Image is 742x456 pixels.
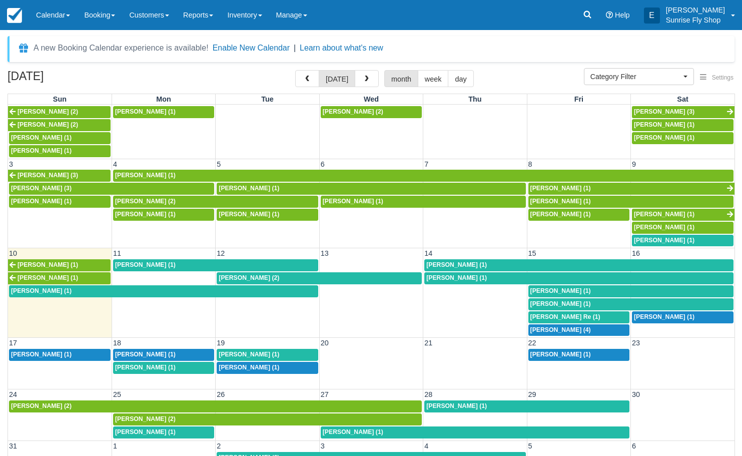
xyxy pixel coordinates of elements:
[216,442,222,450] span: 2
[632,235,733,247] a: [PERSON_NAME] (1)
[217,183,525,195] a: [PERSON_NAME] (1)
[8,70,134,89] h2: [DATE]
[320,390,330,398] span: 27
[216,339,226,347] span: 19
[115,364,176,371] span: [PERSON_NAME] (1)
[156,95,171,103] span: Mon
[34,42,209,54] div: A new Booking Calendar experience is available!
[448,70,473,87] button: day
[9,400,422,412] a: [PERSON_NAME] (2)
[634,211,694,218] span: [PERSON_NAME] (1)
[632,222,733,234] a: [PERSON_NAME] (1)
[11,198,72,205] span: [PERSON_NAME] (1)
[426,274,487,281] span: [PERSON_NAME] (1)
[530,211,591,218] span: [PERSON_NAME] (1)
[9,349,111,361] a: [PERSON_NAME] (1)
[113,413,422,425] a: [PERSON_NAME] (2)
[216,249,226,257] span: 12
[18,121,78,128] span: [PERSON_NAME] (2)
[666,15,725,25] p: Sunrise Fly Shop
[112,442,118,450] span: 1
[7,8,22,23] img: checkfront-main-nav-mini-logo.png
[631,249,641,257] span: 16
[8,339,18,347] span: 17
[319,70,355,87] button: [DATE]
[631,390,641,398] span: 30
[115,211,176,218] span: [PERSON_NAME] (1)
[9,132,111,144] a: [PERSON_NAME] (1)
[530,326,591,333] span: [PERSON_NAME] (4)
[323,198,383,205] span: [PERSON_NAME] (1)
[631,442,637,450] span: 6
[115,428,176,435] span: [PERSON_NAME] (1)
[9,183,214,195] a: [PERSON_NAME] (3)
[320,339,330,347] span: 20
[8,106,111,118] a: [PERSON_NAME] (2)
[615,11,630,19] span: Help
[423,390,433,398] span: 28
[11,351,72,358] span: [PERSON_NAME] (1)
[634,134,694,141] span: [PERSON_NAME] (1)
[574,95,583,103] span: Fri
[632,132,733,144] a: [PERSON_NAME] (1)
[468,95,481,103] span: Thu
[632,311,733,323] a: [PERSON_NAME] (1)
[418,70,449,87] button: week
[8,442,18,450] span: 31
[112,339,122,347] span: 18
[530,287,591,294] span: [PERSON_NAME] (1)
[634,313,694,320] span: [PERSON_NAME] (1)
[53,95,67,103] span: Sun
[712,74,733,81] span: Settings
[530,198,591,205] span: [PERSON_NAME] (1)
[527,160,533,168] span: 8
[8,119,111,131] a: [PERSON_NAME] (2)
[18,261,78,268] span: [PERSON_NAME] (1)
[219,211,279,218] span: [PERSON_NAME] (1)
[112,160,118,168] span: 4
[423,339,433,347] span: 21
[632,209,734,221] a: [PERSON_NAME] (1)
[219,274,279,281] span: [PERSON_NAME] (2)
[530,300,591,307] span: [PERSON_NAME] (1)
[320,442,326,450] span: 3
[113,170,733,182] a: [PERSON_NAME] (1)
[631,339,641,347] span: 23
[115,351,176,358] span: [PERSON_NAME] (1)
[632,106,734,118] a: [PERSON_NAME] (3)
[528,183,734,195] a: [PERSON_NAME] (1)
[606,12,613,19] i: Help
[527,249,537,257] span: 15
[219,364,279,371] span: [PERSON_NAME] (1)
[115,415,176,422] span: [PERSON_NAME] (2)
[11,134,72,141] span: [PERSON_NAME] (1)
[527,390,537,398] span: 29
[216,390,226,398] span: 26
[530,351,591,358] span: [PERSON_NAME] (1)
[666,5,725,15] p: [PERSON_NAME]
[528,298,733,310] a: [PERSON_NAME] (1)
[528,324,629,336] a: [PERSON_NAME] (4)
[11,287,72,294] span: [PERSON_NAME] (1)
[18,274,78,281] span: [PERSON_NAME] (1)
[426,402,487,409] span: [PERSON_NAME] (1)
[321,426,629,438] a: [PERSON_NAME] (1)
[423,249,433,257] span: 14
[632,119,733,131] a: [PERSON_NAME] (1)
[11,147,72,154] span: [PERSON_NAME] (1)
[8,249,18,257] span: 10
[217,272,422,284] a: [PERSON_NAME] (2)
[677,95,688,103] span: Sat
[528,311,629,323] a: [PERSON_NAME] Re (1)
[323,108,383,115] span: [PERSON_NAME] (2)
[113,196,318,208] a: [PERSON_NAME] (2)
[527,442,533,450] span: 5
[9,285,318,297] a: [PERSON_NAME] (1)
[11,402,72,409] span: [PERSON_NAME] (2)
[644,8,660,24] div: E
[9,196,111,208] a: [PERSON_NAME] (1)
[424,272,733,284] a: [PERSON_NAME] (1)
[426,261,487,268] span: [PERSON_NAME] (1)
[261,95,274,103] span: Tue
[424,400,629,412] a: [PERSON_NAME] (1)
